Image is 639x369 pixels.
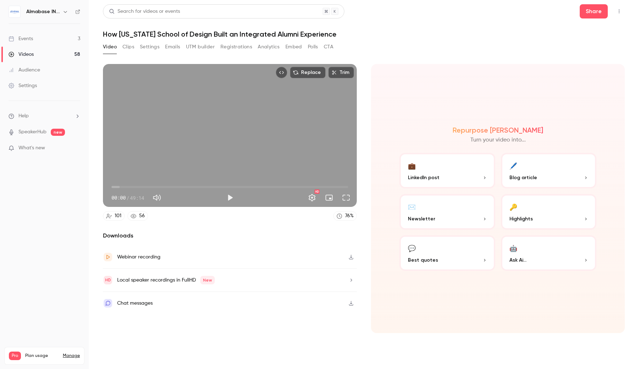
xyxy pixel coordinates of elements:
button: 🖊️Blog article [501,153,597,188]
button: Play [223,191,237,205]
a: SpeakerHub [18,128,47,136]
div: Videos [9,51,34,58]
span: Ask Ai... [509,256,526,264]
button: Settings [305,191,319,205]
div: 💬 [408,242,416,253]
span: Help [18,112,29,120]
button: 💼LinkedIn post [399,153,495,188]
h6: Almabase INC. [26,8,60,15]
li: help-dropdown-opener [9,112,80,120]
button: Mute [150,191,164,205]
span: / [126,194,129,202]
button: Emails [165,41,180,53]
p: Turn your video into... [470,136,526,144]
button: Analytics [258,41,280,53]
button: Polls [308,41,318,53]
div: 🤖 [509,242,517,253]
div: HD [315,189,319,194]
span: LinkedIn post [408,174,439,181]
button: Turn on miniplayer [322,191,336,205]
span: Blog article [509,174,537,181]
div: Events [9,35,33,42]
button: Settings [140,41,159,53]
span: Best quotes [408,256,438,264]
button: Top Bar Actions [613,6,625,17]
div: Audience [9,66,40,74]
button: Embed [285,41,302,53]
div: Local speaker recordings in FullHD [117,276,215,284]
div: 💼 [408,160,416,171]
button: Embed video [276,67,287,78]
span: What's new [18,144,45,152]
button: Full screen [339,191,353,205]
button: Registrations [220,41,252,53]
span: Pro [9,352,21,360]
div: 101 [115,212,121,220]
button: Trim [328,67,354,78]
div: 🖊️ [509,160,517,171]
div: Settings [9,82,37,89]
iframe: Noticeable Trigger [72,145,80,151]
button: 🤖Ask Ai... [501,235,597,271]
h2: Repurpose [PERSON_NAME] [453,126,543,134]
div: Search for videos or events [109,8,180,15]
h1: How [US_STATE] School of Design Built an Integrated Alumni Experience [103,30,625,38]
a: 101 [103,211,125,221]
button: Share [580,4,608,18]
div: Chat messages [117,299,153,307]
div: Webinar recording [117,253,160,261]
button: Clips [122,41,134,53]
div: 76 % [345,212,354,220]
a: 76% [333,211,357,221]
span: new [51,129,65,136]
button: ✉️Newsletter [399,194,495,230]
span: Plan usage [25,353,59,359]
span: New [200,276,215,284]
h2: Downloads [103,231,357,240]
div: ✉️ [408,201,416,212]
a: 56 [127,211,148,221]
span: 49:14 [130,194,144,202]
div: 🔑 [509,201,517,212]
span: Highlights [509,215,533,223]
a: Manage [63,353,80,359]
button: UTM builder [186,41,215,53]
button: 💬Best quotes [399,235,495,271]
button: 🔑Highlights [501,194,597,230]
button: Video [103,41,117,53]
div: 56 [139,212,145,220]
img: Almabase INC. [9,6,20,17]
button: CTA [324,41,333,53]
div: 00:00 [111,194,144,202]
span: 00:00 [111,194,126,202]
span: Newsletter [408,215,435,223]
button: Replace [290,67,326,78]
